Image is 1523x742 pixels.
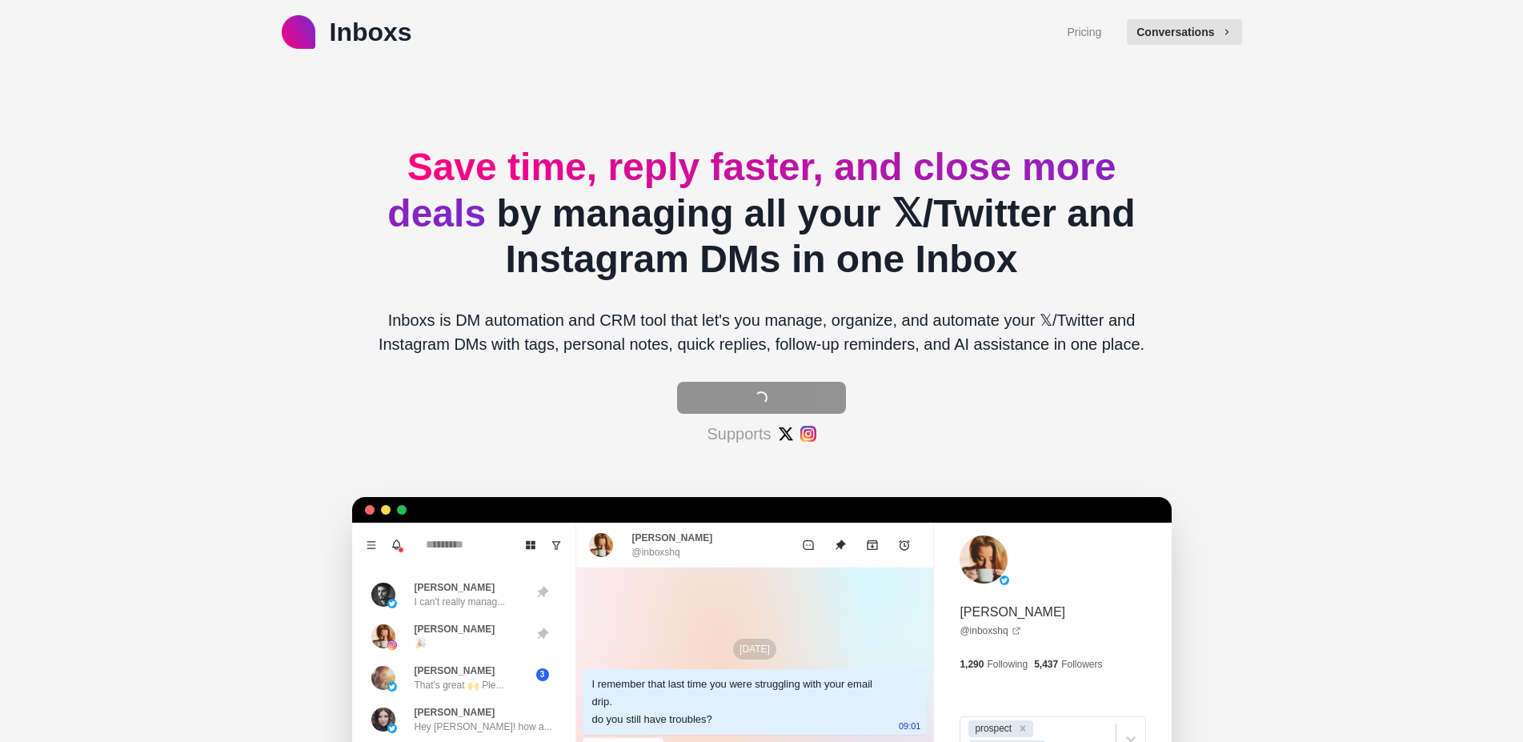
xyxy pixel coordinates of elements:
img: picture [371,666,395,690]
p: Following [987,657,1028,672]
img: # [800,426,816,442]
img: picture [387,724,397,733]
p: Supports [707,422,771,446]
button: Unpin [824,529,856,561]
img: logo [282,15,315,49]
p: 1,290 [960,657,984,672]
img: picture [387,640,397,650]
img: picture [371,708,395,732]
p: 09:01 [899,717,921,735]
p: @inboxshq [632,545,680,560]
img: picture [371,624,395,648]
p: [PERSON_NAME] [415,705,495,720]
img: picture [371,583,395,607]
img: picture [960,535,1008,584]
button: Show unread conversations [543,532,569,558]
img: picture [589,533,613,557]
div: Remove prospect [1014,720,1032,737]
button: Mark as unread [792,529,824,561]
img: picture [387,599,397,608]
h2: by managing all your 𝕏/Twitter and Instagram DMs in one Inbox [365,144,1159,283]
button: Archive [856,529,888,561]
p: I can't really manag... [415,595,506,609]
a: logoInboxs [282,13,412,51]
div: prospect [970,720,1014,737]
p: [PERSON_NAME] [415,664,495,678]
p: [PERSON_NAME] [415,580,495,595]
p: Inboxs [330,13,412,51]
p: [PERSON_NAME] [415,622,495,636]
div: I remember that last time you were struggling with your email drip. do you still have troubles? [592,676,892,728]
a: @inboxshq [960,624,1020,638]
button: Notifications [384,532,410,558]
p: [DATE] [733,639,776,660]
p: Hey [PERSON_NAME]! how a... [415,720,552,734]
p: 5,437 [1034,657,1058,672]
span: 3 [536,668,549,681]
a: Pricing [1067,24,1101,41]
p: That's great 🙌 Ple... [415,678,504,692]
p: [PERSON_NAME] [960,603,1065,622]
button: Board View [518,532,543,558]
p: 🎉 [415,636,427,651]
img: picture [387,682,397,692]
img: picture [1000,576,1009,585]
button: Add reminder [888,529,920,561]
span: Save time, reply faster, and close more deals [387,146,1116,235]
p: Inboxs is DM automation and CRM tool that let's you manage, organize, and automate your 𝕏/Twitter... [365,308,1159,356]
button: Conversations [1127,19,1241,45]
button: Menu [359,532,384,558]
p: [PERSON_NAME] [632,531,713,545]
p: Followers [1061,657,1102,672]
img: # [778,426,794,442]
